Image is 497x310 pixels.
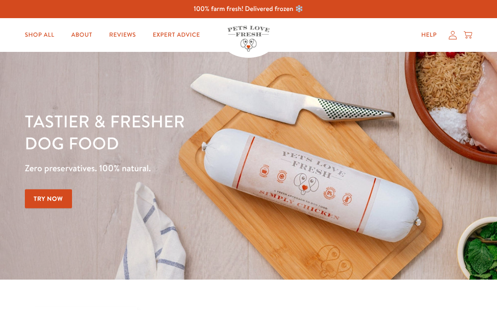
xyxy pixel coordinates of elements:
p: Zero preservatives. 100% natural. [25,161,323,176]
a: Reviews [102,27,142,43]
h1: Tastier & fresher dog food [25,110,323,154]
a: Expert Advice [146,27,207,43]
img: Pets Love Fresh [227,26,270,51]
a: About [64,27,99,43]
a: Help [414,27,444,43]
a: Try Now [25,189,72,208]
a: Shop All [18,27,61,43]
